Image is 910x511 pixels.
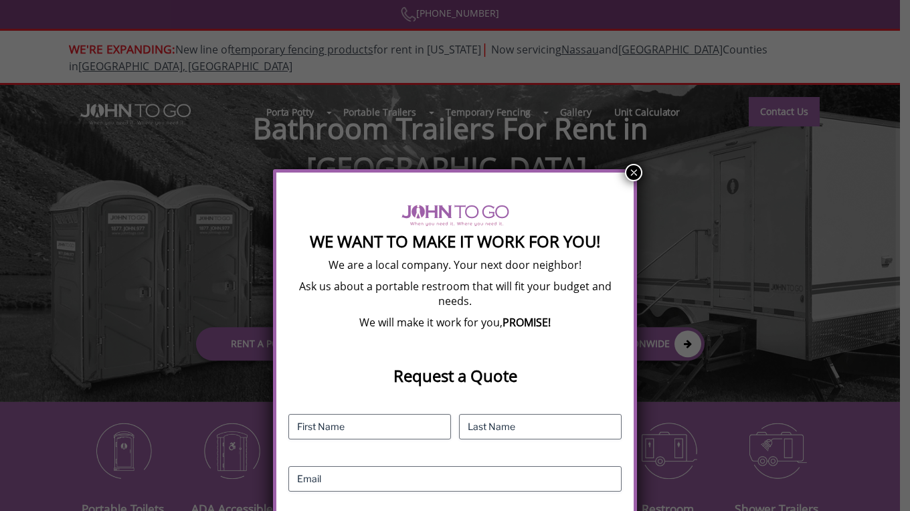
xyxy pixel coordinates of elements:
[288,315,622,330] p: We will make it work for you,
[288,279,622,308] p: Ask us about a portable restroom that will fit your budget and needs.
[625,164,642,181] button: Close
[288,258,622,272] p: We are a local company. Your next door neighbor!
[288,466,622,492] input: Email
[310,230,600,252] strong: We Want To Make It Work For You!
[503,315,551,330] b: PROMISE!
[459,414,622,439] input: Last Name
[288,414,451,439] input: First Name
[393,365,517,387] strong: Request a Quote
[401,205,509,226] img: logo of viptogo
